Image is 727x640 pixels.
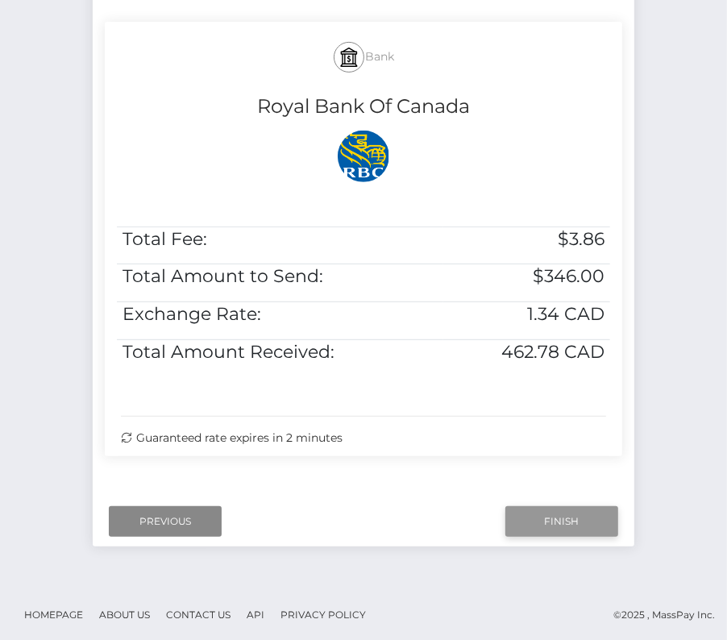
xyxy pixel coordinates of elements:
h5: Total Amount to Send: [123,264,437,289]
a: About Us [93,602,156,627]
a: Homepage [18,602,89,627]
h5: $3.86 [449,227,604,252]
a: Contact Us [160,602,237,627]
a: API [240,602,271,627]
input: Previous [109,506,222,537]
input: Finish [505,506,618,537]
img: bank.svg [339,48,359,67]
div: Guaranteed rate expires in 2 minutes [121,430,606,447]
img: Av8HW5VV252Rp1MAAAAASUVORK5CYII= [338,131,389,182]
h4: Royal Bank Of Canada [117,93,610,121]
h5: Total Amount Received: [123,340,437,365]
a: Privacy Policy [274,602,372,627]
h5: Exchange Rate: [123,302,437,327]
h5: Total Fee: [123,227,437,252]
h5: 462.78 CAD [449,340,604,365]
h5: 1.34 CAD [449,302,604,327]
h5: Bank [117,34,610,81]
h5: $346.00 [449,264,604,289]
